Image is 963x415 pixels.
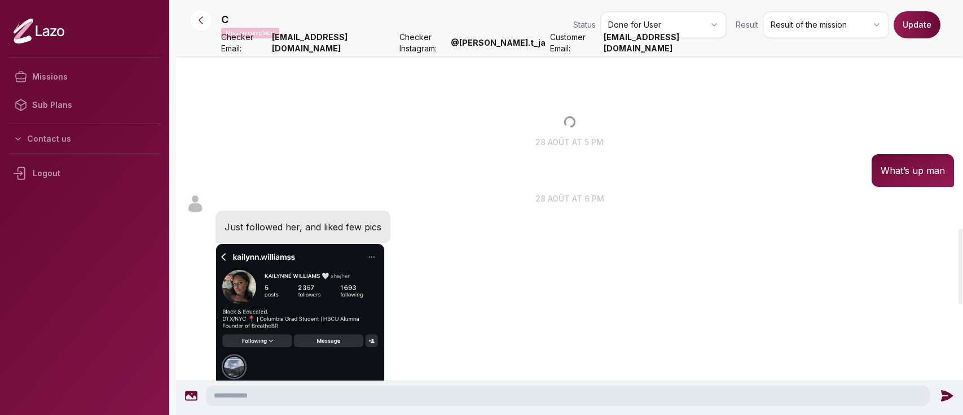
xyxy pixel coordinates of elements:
p: What’s up man [881,163,945,178]
a: Sub Plans [9,91,160,119]
strong: [EMAIL_ADDRESS][DOMAIN_NAME] [272,32,395,54]
button: Update [894,11,940,38]
span: Checker Email: [221,32,267,54]
span: Checker Instagram: [399,32,446,54]
a: Missions [9,63,160,91]
strong: @ [PERSON_NAME].t_ja [451,37,546,49]
p: Mission completed [221,28,279,38]
button: Contact us [9,129,160,149]
span: Result [736,19,758,30]
strong: [EMAIL_ADDRESS][DOMAIN_NAME] [604,32,727,54]
p: 28 août at 5 pm [176,136,963,148]
div: Logout [9,159,160,188]
p: Just followed her, and liked few pics [225,220,381,234]
p: 28 août at 6 pm [176,193,963,204]
span: Customer Email: [550,32,600,54]
span: Status [573,19,596,30]
p: C [221,12,228,28]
